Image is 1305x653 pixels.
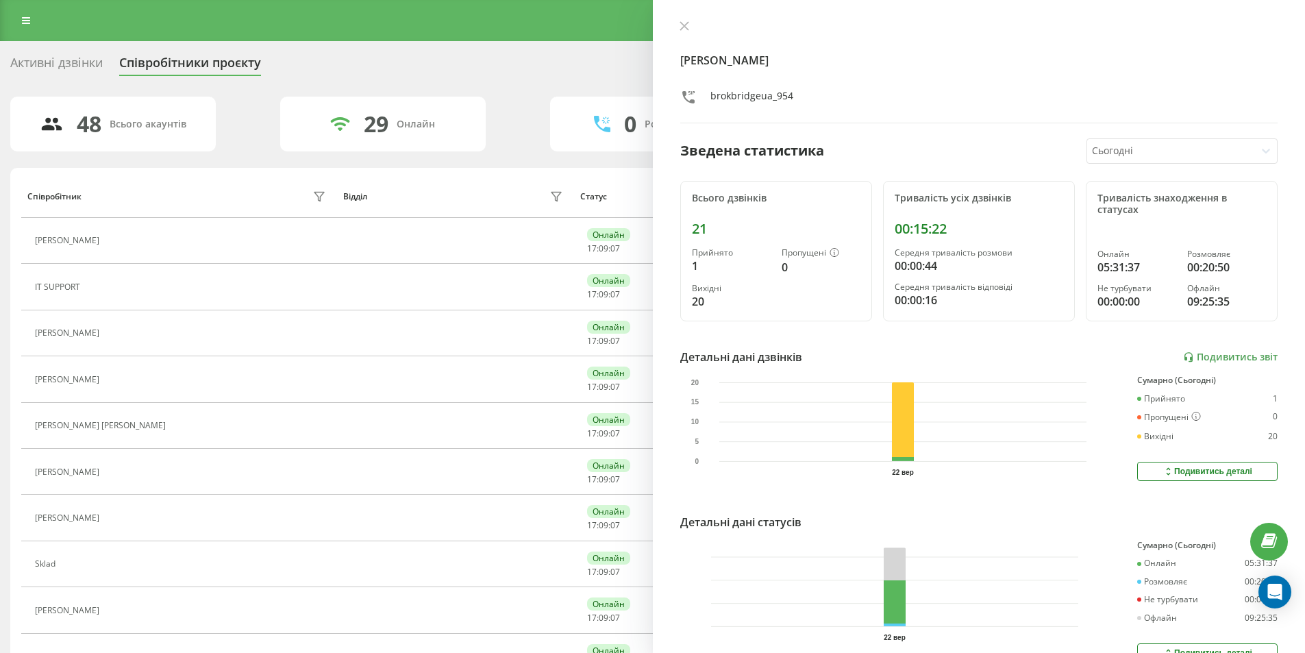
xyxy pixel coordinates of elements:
div: Онлайн [587,321,630,334]
span: 07 [610,288,620,300]
div: Всього дзвінків [692,193,860,204]
div: Розмовляє [1137,577,1187,587]
div: [PERSON_NAME] [35,467,103,477]
div: 00:00:44 [895,258,1063,274]
div: 0 [782,259,860,275]
span: 17 [587,243,597,254]
div: 00:00:00 [1245,595,1278,604]
span: 09 [599,519,608,531]
button: Подивитись деталі [1137,462,1278,481]
span: 07 [610,381,620,393]
div: 21 [692,221,860,237]
span: 17 [587,519,597,531]
div: [PERSON_NAME] [35,513,103,523]
div: Пропущені [782,248,860,259]
text: 22 вер [884,634,906,641]
div: Середня тривалість відповіді [895,282,1063,292]
span: 09 [599,428,608,439]
span: 17 [587,473,597,485]
div: 20 [1268,432,1278,441]
div: Співробітники проєкту [119,56,261,77]
div: Детальні дані дзвінків [680,349,802,365]
span: 17 [587,612,597,624]
div: 00:00:00 [1097,293,1176,310]
div: Офлайн [1187,284,1266,293]
a: Подивитись звіт [1183,352,1278,363]
div: : : [587,244,620,254]
span: 09 [599,566,608,578]
div: Онлайн [587,274,630,287]
div: Сумарно (Сьогодні) [1137,375,1278,385]
div: Онлайн [587,597,630,611]
div: 48 [77,111,101,137]
div: 00:20:50 [1245,577,1278,587]
span: 17 [587,566,597,578]
div: [PERSON_NAME] [35,606,103,615]
div: Вихідні [1137,432,1173,441]
span: 07 [610,335,620,347]
div: Онлайн [587,459,630,472]
div: : : [587,521,620,530]
div: [PERSON_NAME] [PERSON_NAME] [35,421,169,430]
div: : : [587,475,620,484]
div: : : [587,336,620,346]
span: 09 [599,288,608,300]
div: Прийнято [692,248,771,258]
span: 09 [599,381,608,393]
div: Відділ [343,192,367,201]
div: : : [587,290,620,299]
div: brokbridgeua_954 [710,89,793,109]
div: Онлайн [397,119,435,130]
div: 20 [692,293,771,310]
span: 07 [610,428,620,439]
div: Онлайн [1137,558,1176,568]
div: Прийнято [1137,394,1185,404]
div: 09:25:35 [1187,293,1266,310]
div: Тривалість знаходження в статусах [1097,193,1266,216]
text: 10 [691,419,699,426]
div: Розмовляють [645,119,711,130]
div: : : [587,613,620,623]
span: 07 [610,519,620,531]
div: 09:25:35 [1245,613,1278,623]
div: [PERSON_NAME] [35,328,103,338]
div: Онлайн [587,413,630,426]
div: 0 [1273,412,1278,423]
span: 17 [587,335,597,347]
div: Середня тривалість розмови [895,248,1063,258]
span: 09 [599,612,608,624]
div: 00:20:50 [1187,259,1266,275]
div: 29 [364,111,388,137]
div: 00:15:22 [895,221,1063,237]
div: Open Intercom Messenger [1258,576,1291,608]
div: Розмовляє [1187,249,1266,259]
div: 00:00:16 [895,292,1063,308]
span: 09 [599,243,608,254]
div: [PERSON_NAME] [35,375,103,384]
div: IT SUPPORT [35,282,84,292]
div: Онлайн [587,367,630,380]
div: 05:31:37 [1245,558,1278,568]
div: Офлайн [1137,613,1177,623]
text: 22 вер [892,469,914,476]
div: Онлайн [587,228,630,241]
span: 07 [610,243,620,254]
span: 17 [587,288,597,300]
text: 0 [695,458,699,465]
div: 1 [1273,394,1278,404]
div: 0 [624,111,636,137]
div: Вихідні [692,284,771,293]
div: Пропущені [1137,412,1201,423]
span: 17 [587,381,597,393]
text: 15 [691,399,699,406]
span: 07 [610,612,620,624]
h4: [PERSON_NAME] [680,52,1278,69]
div: Детальні дані статусів [680,514,801,530]
div: Тривалість усіх дзвінків [895,193,1063,204]
div: 1 [692,258,771,274]
div: [PERSON_NAME] [35,236,103,245]
div: Сумарно (Сьогодні) [1137,541,1278,550]
div: Зведена статистика [680,140,824,161]
span: 09 [599,473,608,485]
div: Співробітник [27,192,82,201]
